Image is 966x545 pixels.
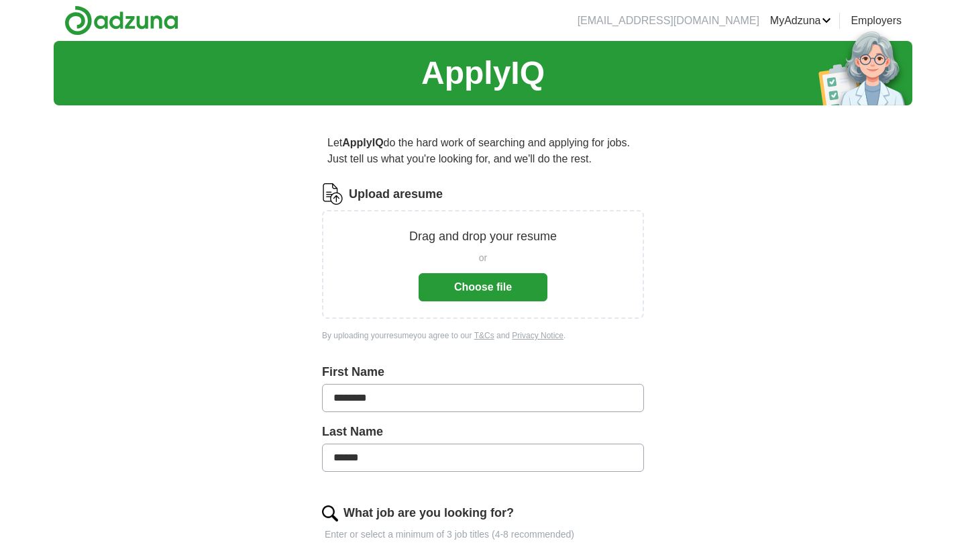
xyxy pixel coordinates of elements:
[770,13,832,29] a: MyAdzuna
[343,504,514,522] label: What job are you looking for?
[322,330,644,342] div: By uploading your resume you agree to our and .
[851,13,902,29] a: Employers
[322,505,338,522] img: search.png
[474,331,494,340] a: T&Cs
[349,185,443,203] label: Upload a resume
[322,423,644,441] label: Last Name
[64,5,178,36] img: Adzuna logo
[342,137,383,148] strong: ApplyIQ
[322,183,343,205] img: CV Icon
[578,13,759,29] li: [EMAIL_ADDRESS][DOMAIN_NAME]
[409,228,557,246] p: Drag and drop your resume
[419,273,547,301] button: Choose file
[479,251,487,265] span: or
[421,49,545,97] h1: ApplyIQ
[322,130,644,172] p: Let do the hard work of searching and applying for jobs. Just tell us what you're looking for, an...
[322,528,644,542] p: Enter or select a minimum of 3 job titles (4-8 recommended)
[322,363,644,381] label: First Name
[512,331,563,340] a: Privacy Notice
